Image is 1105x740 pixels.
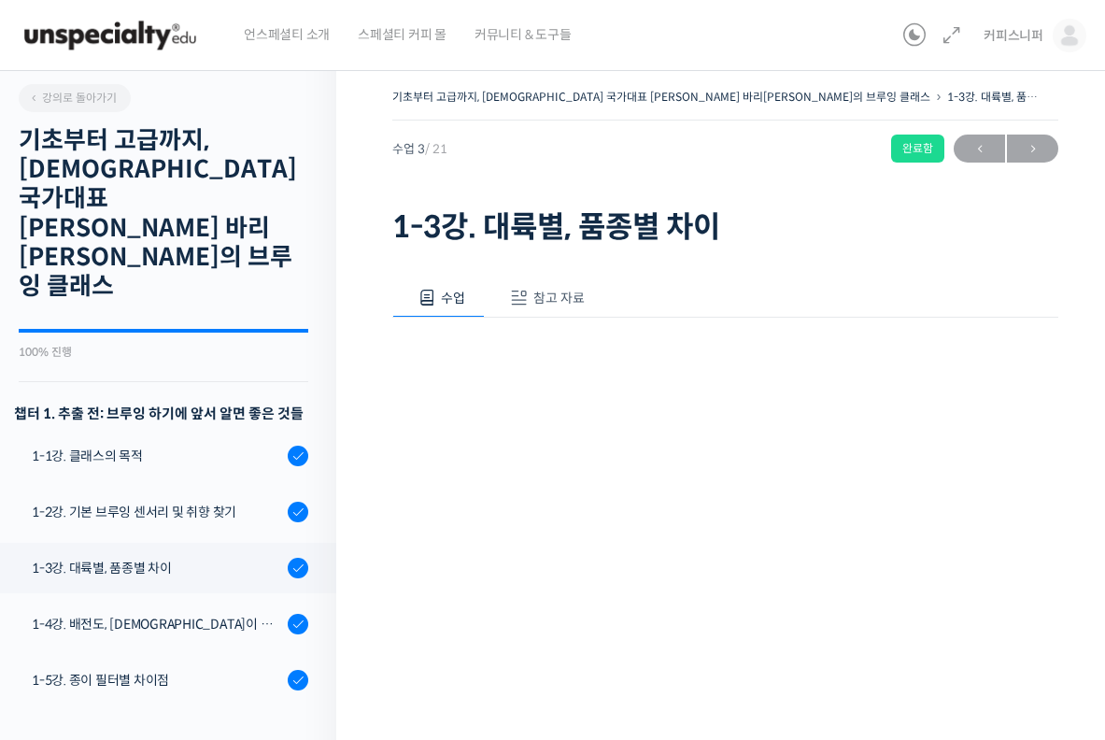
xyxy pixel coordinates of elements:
div: 100% 진행 [19,347,308,358]
div: 1-1강. 클래스의 목적 [32,446,282,466]
div: 1-5강. 종이 필터별 차이점 [32,670,282,690]
div: 1-2강. 기본 브루잉 센서리 및 취향 찾기 [32,502,282,522]
a: ←이전 [954,135,1005,163]
span: 참고 자료 [533,290,585,306]
a: 기초부터 고급까지, [DEMOGRAPHIC_DATA] 국가대표 [PERSON_NAME] 바리[PERSON_NAME]의 브루잉 클래스 [392,90,930,104]
span: 수업 [441,290,465,306]
span: 수업 3 [392,143,447,155]
h1: 1-3강. 대륙별, 품종별 차이 [392,209,1058,245]
a: 강의로 돌아가기 [19,84,131,112]
span: 커피스니퍼 [984,27,1043,44]
div: 1-3강. 대륙별, 품종별 차이 [32,558,282,578]
h2: 기초부터 고급까지, [DEMOGRAPHIC_DATA] 국가대표 [PERSON_NAME] 바리[PERSON_NAME]의 브루잉 클래스 [19,126,308,301]
a: 다음→ [1007,135,1058,163]
span: → [1007,136,1058,162]
a: 1-3강. 대륙별, 품종별 차이 [947,90,1070,104]
span: 강의로 돌아가기 [28,91,117,105]
div: 1-4강. 배전도, [DEMOGRAPHIC_DATA]이 미치는 영향 [32,614,282,634]
span: / 21 [425,141,447,157]
span: ← [954,136,1005,162]
h3: 챕터 1. 추출 전: 브루잉 하기에 앞서 알면 좋은 것들 [14,401,308,426]
div: 완료함 [891,135,944,163]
